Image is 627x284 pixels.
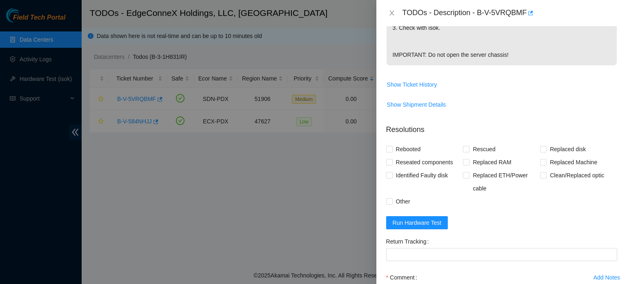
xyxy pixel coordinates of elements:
button: Run Hardware Test [386,216,448,229]
span: Rebooted [393,143,424,156]
span: Identified Faulty disk [393,169,451,182]
span: close [389,10,395,16]
div: Add Notes [594,275,620,280]
button: Show Ticket History [387,78,438,91]
span: Replaced RAM [469,156,514,169]
span: Show Shipment Details [387,100,446,109]
p: Resolutions [386,118,617,135]
button: Add Notes [593,271,620,284]
span: Other [393,195,414,208]
span: Replaced ETH/Power cable [469,169,540,195]
span: Show Ticket History [387,80,437,89]
span: Run Hardware Test [393,218,442,227]
span: Reseated components [393,156,456,169]
label: Comment [386,271,420,284]
label: Return Tracking [386,235,432,248]
span: Rescued [469,143,498,156]
span: Replaced disk [547,143,589,156]
button: Show Shipment Details [387,98,447,111]
div: TODOs - Description - B-V-5VRQBMF [402,7,617,20]
span: Replaced Machine [547,156,600,169]
span: Clean/Replaced optic [547,169,607,182]
input: Return Tracking [386,248,617,261]
button: Close [386,9,398,17]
